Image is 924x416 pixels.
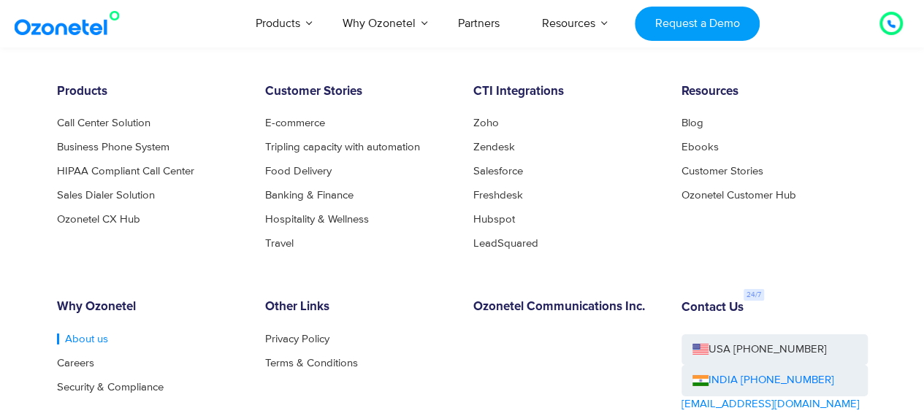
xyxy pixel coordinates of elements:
a: Banking & Finance [265,190,354,201]
a: HIPAA Compliant Call Center [57,166,194,177]
h6: Resources [681,85,868,99]
a: Travel [265,238,294,249]
a: About us [57,334,108,344]
a: LeadSquared [473,238,538,249]
img: us-flag.png [692,344,709,355]
h6: Ozonetel Communications Inc. [473,300,660,315]
a: Call Center Solution [57,118,150,128]
h6: Products [57,85,243,99]
a: Request a Demo [635,7,760,41]
h6: CTI Integrations [473,85,660,99]
a: Ebooks [681,142,719,153]
a: Zoho [473,118,499,128]
a: Tripling capacity with automation [265,142,420,153]
a: Security & Compliance [57,382,164,393]
h6: Contact Us [681,301,744,315]
a: E-commerce [265,118,325,128]
a: USA [PHONE_NUMBER] [681,334,868,366]
a: [EMAIL_ADDRESS][DOMAIN_NAME] [681,396,860,413]
a: Zendesk [473,142,515,153]
a: Ozonetel CX Hub [57,214,140,225]
a: INDIA [PHONE_NUMBER] [692,372,834,389]
a: Salesforce [473,166,523,177]
a: Privacy Policy [265,334,329,344]
a: Sales Dialer Solution [57,190,155,201]
a: Careers [57,358,94,369]
img: ind-flag.png [692,375,709,386]
a: Customer Stories [681,166,763,177]
h6: Other Links [265,300,451,315]
a: Ozonetel Customer Hub [681,190,796,201]
a: Blog [681,118,703,128]
a: Business Phone System [57,142,169,153]
a: Freshdesk [473,190,523,201]
a: Hospitality & Wellness [265,214,369,225]
h6: Why Ozonetel [57,300,243,315]
a: Food Delivery [265,166,332,177]
h6: Customer Stories [265,85,451,99]
a: Hubspot [473,214,515,225]
a: Terms & Conditions [265,358,358,369]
